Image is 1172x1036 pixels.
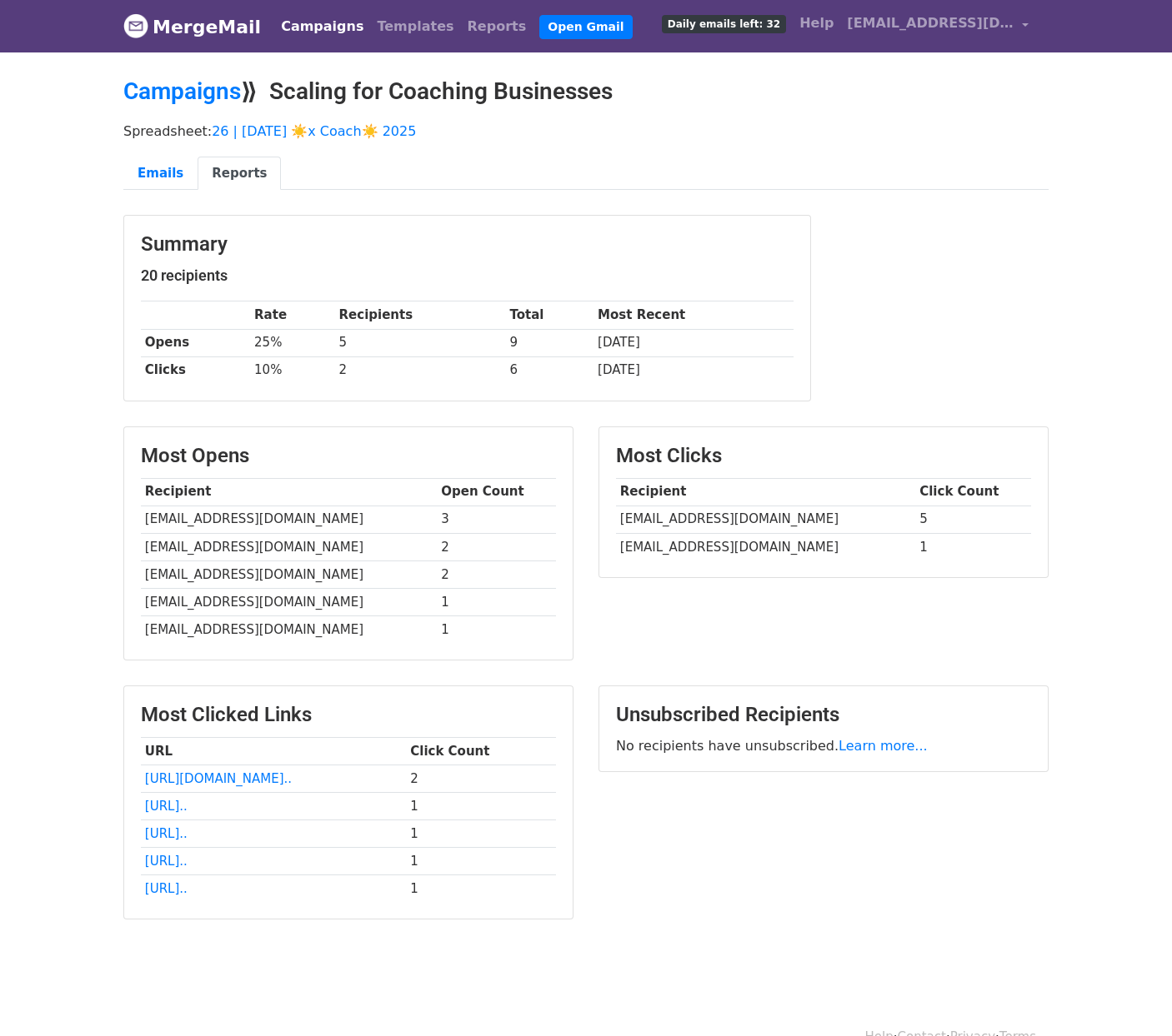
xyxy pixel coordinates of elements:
[616,737,1031,755] p: No recipients have unsubscribed.
[437,533,556,560] td: 2
[915,533,1031,560] td: 1
[437,506,556,533] td: 3
[141,560,437,588] td: [EMAIL_ADDRESS][DOMAIN_NAME]
[594,356,794,384] td: [DATE]
[662,15,786,33] span: Daily emails left: 32
[250,329,335,356] td: 25%
[915,478,1031,506] th: Click Count
[145,771,292,786] a: [URL][DOMAIN_NAME]..
[406,875,556,903] td: 1
[141,533,437,560] td: [EMAIL_ADDRESS][DOMAIN_NAME]
[793,7,840,40] a: Help
[123,9,261,44] a: MergeMail
[145,826,188,841] a: [URL]..
[406,820,556,848] td: 1
[123,77,241,105] a: Campaigns
[335,301,506,329] th: Recipients
[141,506,437,533] td: [EMAIL_ADDRESS][DOMAIN_NAME]
[616,506,915,533] td: [EMAIL_ADDRESS][DOMAIN_NAME]
[141,444,556,468] h3: Most Opens
[506,356,594,384] td: 6
[335,356,506,384] td: 2
[274,10,370,43] a: Campaigns
[141,266,794,285] h5: 20 recipients
[839,738,928,754] a: Learn more...
[123,13,148,38] img: MergeMail logo
[847,13,1014,33] span: [EMAIL_ADDRESS][DOMAIN_NAME]
[406,765,556,793] td: 2
[123,122,1049,140] p: Spreadsheet:
[145,799,188,814] a: [URL]..
[594,301,794,329] th: Most Recent
[141,329,250,356] th: Opens
[141,356,250,384] th: Clicks
[539,15,632,39] a: Open Gmail
[616,444,1031,468] h3: Most Clicks
[437,560,556,588] td: 2
[141,588,437,615] td: [EMAIL_ADDRESS][DOMAIN_NAME]
[437,616,556,644] td: 1
[616,703,1031,727] h3: Unsubscribed Recipients
[141,232,794,257] h3: Summary
[141,478,437,506] th: Recipient
[123,77,1049,106] h2: ⟫ Scaling for Coaching Businesses
[461,10,533,43] a: Reports
[594,329,794,356] td: [DATE]
[437,588,556,615] td: 1
[406,737,556,765] th: Click Count
[915,506,1031,533] td: 5
[141,703,556,727] h3: Most Clicked Links
[212,123,416,139] a: 26 | [DATE] ☀️x Coach☀️ 2025
[250,356,335,384] td: 10%
[655,7,793,40] a: Daily emails left: 32
[840,7,1035,46] a: [EMAIL_ADDRESS][DOMAIN_NAME]
[145,854,188,869] a: [URL]..
[198,157,281,191] a: Reports
[250,301,335,329] th: Rate
[335,329,506,356] td: 5
[616,533,915,560] td: [EMAIL_ADDRESS][DOMAIN_NAME]
[616,478,915,506] th: Recipient
[123,157,198,191] a: Emails
[506,329,594,356] td: 9
[145,881,188,896] a: [URL]..
[370,10,460,43] a: Templates
[406,793,556,820] td: 1
[437,478,556,506] th: Open Count
[1089,956,1172,1036] iframe: Chat Widget
[406,848,556,875] td: 1
[141,737,406,765] th: URL
[506,301,594,329] th: Total
[141,616,437,644] td: [EMAIL_ADDRESS][DOMAIN_NAME]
